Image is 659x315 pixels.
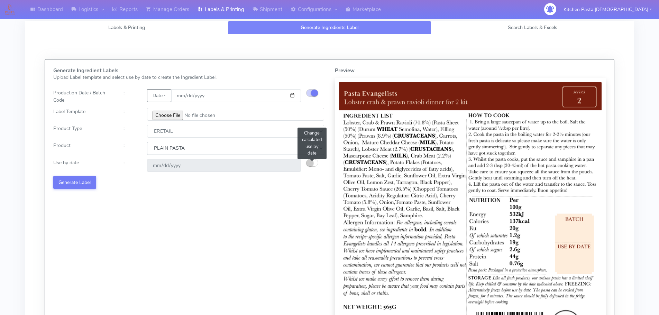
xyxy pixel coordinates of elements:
div: : [118,142,142,155]
div: Product [48,142,118,155]
ul: Tabs [25,21,634,34]
div: Label Template [48,108,118,121]
button: Kitchen Pasta [DEMOGRAPHIC_DATA] [558,2,657,17]
h5: Preview [335,68,606,74]
span: Labels & Printing [108,24,145,31]
div: Use by date [48,159,118,172]
div: : [118,89,142,104]
p: Upload Label template and select use by date to create the Ingredient Label. [53,74,324,81]
button: Generate Label [53,176,96,189]
div: : [118,159,142,172]
div: Production Date / Batch Code [48,89,118,104]
div: : [118,125,142,138]
span: Generate Ingredients Label [301,24,358,31]
span: Search Labels & Excels [508,24,557,31]
div: : [118,108,142,121]
div: Product Type [48,125,118,138]
button: Date [147,89,171,102]
h5: Generate Ingredient Labels [53,68,324,74]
